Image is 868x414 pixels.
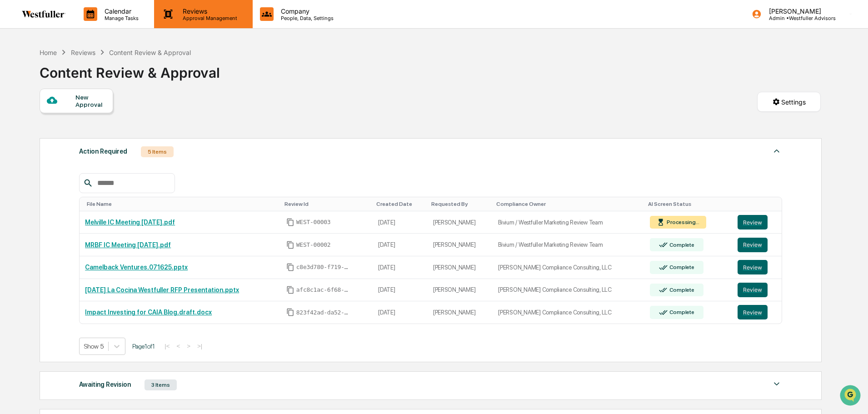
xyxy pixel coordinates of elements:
[739,201,778,207] div: Toggle SortBy
[9,19,165,34] p: How can we help?
[9,140,24,154] img: Rachel Stanley
[87,201,277,207] div: Toggle SortBy
[296,264,351,271] span: c8e3d780-f719-41d7-84c3-a659409448a4
[141,99,165,110] button: See all
[109,49,191,56] div: Content Review & Approval
[738,283,768,297] button: Review
[296,241,331,249] span: WEST-00002
[132,343,155,350] span: Page 1 of 1
[75,94,106,108] div: New Approval
[162,342,172,350] button: |<
[493,256,644,279] td: [PERSON_NAME] Compliance Consulting, LLC
[41,70,149,79] div: Start new chat
[184,342,193,350] button: >
[738,238,768,252] button: Review
[373,211,428,234] td: [DATE]
[428,211,493,234] td: [PERSON_NAME]
[175,15,242,21] p: Approval Management
[373,279,428,302] td: [DATE]
[428,279,493,302] td: [PERSON_NAME]
[668,242,694,248] div: Complete
[493,279,644,302] td: [PERSON_NAME] Compliance Consulting, LLC
[428,256,493,279] td: [PERSON_NAME]
[771,145,782,156] img: caret
[62,182,116,199] a: 🗄️Attestations
[668,287,694,293] div: Complete
[738,215,768,229] button: Review
[668,264,694,270] div: Complete
[665,219,699,225] div: Processing...
[296,219,331,226] span: WEST-00003
[839,384,863,409] iframe: Open customer support
[40,57,220,81] div: Content Review & Approval
[373,234,428,256] td: [DATE]
[97,7,143,15] p: Calendar
[85,219,175,226] a: Melville IC Meeting [DATE].pdf
[5,200,61,216] a: 🔎Data Lookup
[493,211,644,234] td: Bivium / Westfuller Marketing Review Team
[296,286,351,294] span: afc8c1ac-6f68-4627-999b-d97b3a6d8081
[738,305,777,319] a: Review
[9,101,61,108] div: Past conversations
[738,305,768,319] button: Review
[85,264,188,271] a: Camelback Ventures.071625.pptx
[286,286,294,294] span: Copy Id
[738,260,777,274] a: Review
[79,379,131,390] div: Awaiting Revision
[97,15,143,21] p: Manage Tasks
[85,286,239,294] a: [DATE] La Cocina Westfuller RFP Presentation.pptx
[145,379,177,390] div: 3 Items
[85,241,171,249] a: MRBF IC Meeting [DATE].pdf
[296,309,351,316] span: 823f42ad-da52-427a-bdfe-d3b490ef0764
[79,145,127,157] div: Action Required
[286,218,294,226] span: Copy Id
[75,148,79,155] span: •
[286,263,294,271] span: Copy Id
[66,187,73,194] div: 🗄️
[738,260,768,274] button: Review
[496,201,641,207] div: Toggle SortBy
[80,124,99,131] span: [DATE]
[75,186,113,195] span: Attestations
[648,201,728,207] div: Toggle SortBy
[493,301,644,324] td: [PERSON_NAME] Compliance Consulting, LLC
[155,72,165,83] button: Start new chat
[274,7,338,15] p: Company
[90,225,110,232] span: Pylon
[9,187,16,194] div: 🖐️
[376,201,424,207] div: Toggle SortBy
[431,201,489,207] div: Toggle SortBy
[284,201,369,207] div: Toggle SortBy
[738,238,777,252] a: Review
[195,342,205,350] button: >|
[757,92,821,112] button: Settings
[668,309,694,315] div: Complete
[71,49,95,56] div: Reviews
[9,115,24,130] img: Rachel Stanley
[19,70,35,86] img: 8933085812038_c878075ebb4cc5468115_72.jpg
[762,15,836,21] p: Admin • Westfuller Advisors
[80,148,99,155] span: [DATE]
[9,70,25,86] img: 1746055101610-c473b297-6a78-478c-a979-82029cc54cd1
[738,215,777,229] a: Review
[373,301,428,324] td: [DATE]
[22,10,65,18] img: logo
[175,7,242,15] p: Reviews
[141,146,174,157] div: 5 Items
[85,309,212,316] a: Impact Investing for CAIA Blog.draft.docx
[75,124,79,131] span: •
[274,15,338,21] p: People, Data, Settings
[428,234,493,256] td: [PERSON_NAME]
[771,379,782,389] img: caret
[373,256,428,279] td: [DATE]
[738,283,777,297] a: Review
[18,186,59,195] span: Preclearance
[286,308,294,316] span: Copy Id
[18,203,57,212] span: Data Lookup
[428,301,493,324] td: [PERSON_NAME]
[64,225,110,232] a: Powered byPylon
[40,49,57,56] div: Home
[762,7,836,15] p: [PERSON_NAME]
